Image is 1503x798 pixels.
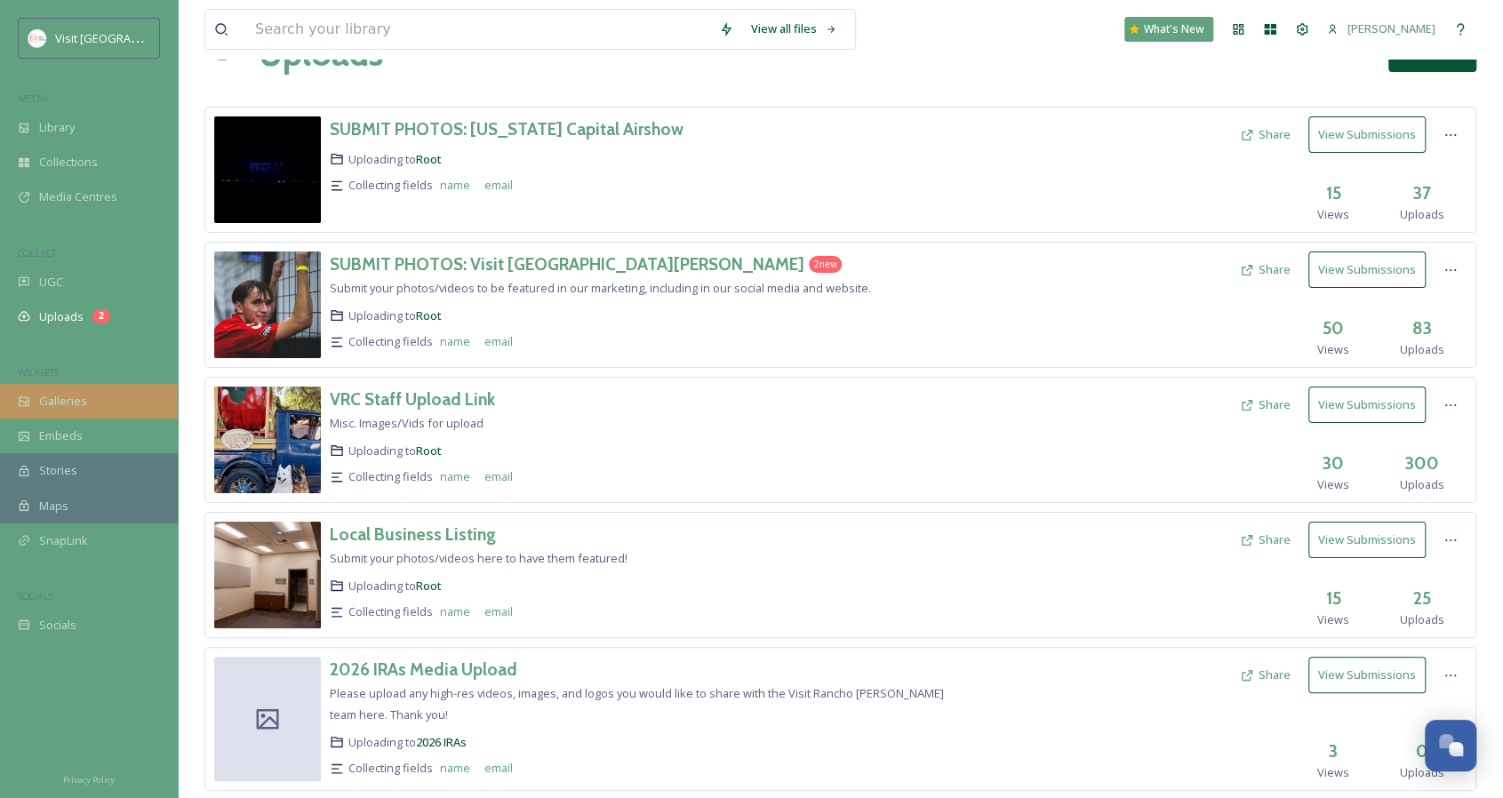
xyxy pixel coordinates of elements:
[330,251,804,277] a: SUBMIT PHOTOS: Visit [GEOGRAPHIC_DATA][PERSON_NAME]
[330,657,517,682] a: 2026 IRAs Media Upload
[440,603,470,620] span: name
[214,522,321,628] img: 3597de59-ba89-4d3b-8917-a3e8e054a4ac.jpg
[1308,116,1426,153] button: View Submissions
[416,443,442,459] a: Root
[330,522,496,547] a: Local Business Listing
[1231,117,1299,152] button: Share
[348,443,442,459] span: Uploading to
[1400,341,1444,358] span: Uploads
[484,177,513,194] span: email
[214,116,321,223] img: -copy_C974852C-141D-46BE-83C1-D50F689436E4.jpg
[1317,476,1349,493] span: Views
[348,760,433,777] span: Collecting fields
[348,177,433,194] span: Collecting fields
[348,307,442,324] span: Uploading to
[1318,12,1444,46] a: [PERSON_NAME]
[1347,20,1435,36] span: [PERSON_NAME]
[1405,451,1439,476] h3: 300
[39,427,83,444] span: Embeds
[330,523,496,545] h3: Local Business Listing
[348,468,433,485] span: Collecting fields
[1308,251,1435,288] a: View Submissions
[1400,611,1444,628] span: Uploads
[1124,17,1213,42] a: What's New
[1416,738,1428,764] h3: 0
[1231,252,1299,287] button: Share
[92,309,110,323] div: 2
[440,468,470,485] span: name
[1413,180,1431,206] h3: 37
[440,760,470,777] span: name
[39,393,87,410] span: Galleries
[1317,611,1349,628] span: Views
[18,589,53,602] span: SOCIALS
[330,415,484,431] span: Misc. Images/Vids for upload
[416,578,442,594] a: Root
[1413,586,1431,611] h3: 25
[484,603,513,620] span: email
[63,774,115,786] span: Privacy Policy
[1400,476,1444,493] span: Uploads
[484,333,513,350] span: email
[1329,738,1338,764] h3: 3
[28,29,46,47] img: images.png
[330,387,495,412] a: VRC Staff Upload Link
[1412,315,1432,341] h3: 83
[1317,764,1349,781] span: Views
[416,151,442,167] a: Root
[18,365,59,379] span: WIDGETS
[484,468,513,485] span: email
[55,29,281,46] span: Visit [GEOGRAPHIC_DATA][PERSON_NAME]
[1317,206,1349,223] span: Views
[330,388,495,410] h3: VRC Staff Upload Link
[1308,522,1435,558] a: View Submissions
[18,92,49,105] span: MEDIA
[39,617,76,634] span: Socials
[1308,387,1435,423] a: View Submissions
[1231,658,1299,692] button: Share
[214,251,321,358] img: 0595a78f-8c8e-4a0a-9f9c-47d07c2cb11a.jpg
[440,333,470,350] span: name
[1400,764,1444,781] span: Uploads
[246,10,710,49] input: Search your library
[1308,251,1426,288] button: View Submissions
[330,685,944,722] span: Please upload any high-res videos, images, and logos you would like to share with the Visit Ranch...
[330,118,684,140] h3: SUBMIT PHOTOS: [US_STATE] Capital Airshow
[1308,657,1426,693] button: View Submissions
[1308,657,1435,693] a: View Submissions
[348,734,467,751] span: Uploading to
[330,116,684,142] a: SUBMIT PHOTOS: [US_STATE] Capital Airshow
[330,253,804,275] h3: SUBMIT PHOTOS: Visit [GEOGRAPHIC_DATA][PERSON_NAME]
[1326,180,1341,206] h3: 15
[809,256,842,273] div: 2 new
[484,760,513,777] span: email
[742,12,846,46] a: View all files
[39,119,75,136] span: Library
[1326,586,1341,611] h3: 15
[39,532,88,549] span: SnapLink
[1308,116,1435,153] a: View Submissions
[348,333,433,350] span: Collecting fields
[416,734,467,750] a: 2026 IRAs
[39,274,63,291] span: UGC
[1308,522,1426,558] button: View Submissions
[214,387,321,493] img: 55e5bfb3-37ff-4328-b1ab-28f9d5747370.jpg
[440,177,470,194] span: name
[330,280,871,296] span: Submit your photos/videos to be featured in our marketing, including in our social media and webs...
[39,462,77,479] span: Stories
[18,246,56,259] span: COLLECT
[330,658,517,680] h3: 2026 IRAs Media Upload
[1400,206,1444,223] span: Uploads
[348,578,442,595] span: Uploading to
[39,498,68,515] span: Maps
[348,603,433,620] span: Collecting fields
[416,307,442,323] a: Root
[1231,523,1299,557] button: Share
[348,151,442,168] span: Uploading to
[1323,315,1344,341] h3: 50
